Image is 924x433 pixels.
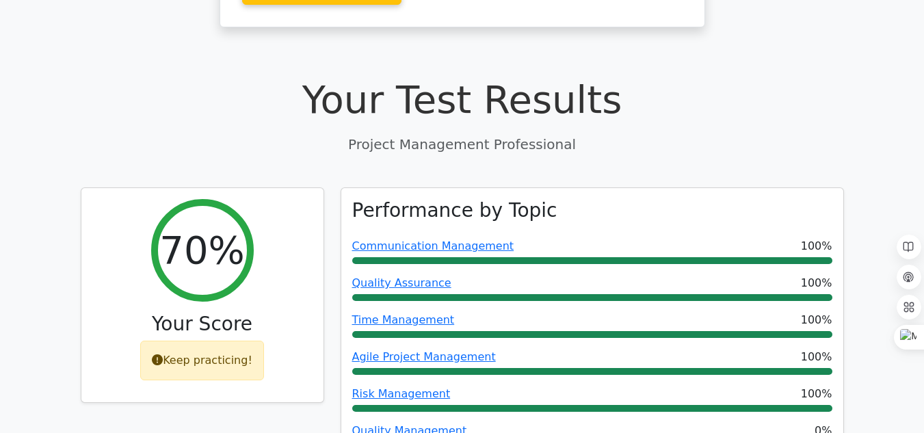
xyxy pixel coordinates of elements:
[92,313,313,336] h3: Your Score
[801,349,832,365] span: 100%
[352,239,514,252] a: Communication Management
[140,341,264,380] div: Keep practicing!
[352,387,451,400] a: Risk Management
[352,276,451,289] a: Quality Assurance
[801,238,832,254] span: 100%
[801,312,832,328] span: 100%
[352,350,496,363] a: Agile Project Management
[801,275,832,291] span: 100%
[801,386,832,402] span: 100%
[81,134,844,155] p: Project Management Professional
[159,227,244,273] h2: 70%
[352,199,557,222] h3: Performance by Topic
[81,77,844,122] h1: Your Test Results
[352,313,455,326] a: Time Management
